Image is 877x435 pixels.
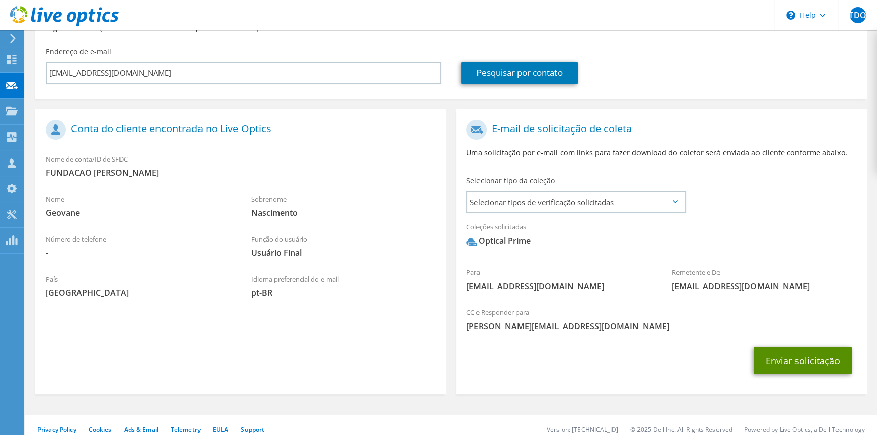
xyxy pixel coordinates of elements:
[456,262,661,297] div: Para
[124,425,158,434] a: Ads & Email
[466,147,857,159] p: Uma solicitação por e-mail com links para fazer download do coletor será enviada ao cliente confo...
[466,321,857,332] span: [PERSON_NAME][EMAIL_ADDRESS][DOMAIN_NAME]
[661,262,866,297] div: Remetente e De
[46,120,431,140] h1: Conta do cliente encontrada no Live Optics
[241,268,446,303] div: Idioma preferencial do e-mail
[241,188,446,223] div: Sobrenome
[754,347,852,374] button: Enviar solicitação
[671,281,856,292] span: [EMAIL_ADDRESS][DOMAIN_NAME]
[37,425,76,434] a: Privacy Policy
[46,247,230,258] span: -
[786,11,795,20] svg: \n
[456,216,867,257] div: Coleções solicitadas
[251,247,435,258] span: Usuário Final
[456,302,867,337] div: CC e Responder para
[35,228,241,263] div: Número de telefone
[46,167,436,178] span: FUNDACAO [PERSON_NAME]
[547,425,618,434] li: Version: [TECHNICAL_ID]
[467,192,685,212] span: Selecionar tipos de verificação solicitadas
[630,425,732,434] li: © 2025 Dell Inc. All Rights Reserved
[466,235,531,247] div: Optical Prime
[46,287,230,298] span: [GEOGRAPHIC_DATA]
[466,176,555,186] label: Selecionar tipo da coleção
[461,62,578,84] a: Pesquisar por contato
[241,228,446,263] div: Função do usuário
[466,281,651,292] span: [EMAIL_ADDRESS][DOMAIN_NAME]
[35,188,241,223] div: Nome
[850,7,866,23] span: JTDOJ
[46,47,111,57] label: Endereço de e-mail
[35,148,446,183] div: Nome de conta/ID de SFDC
[251,207,435,218] span: Nascimento
[35,268,241,303] div: País
[251,287,435,298] span: pt-BR
[89,425,112,434] a: Cookies
[46,207,230,218] span: Geovane
[466,120,852,140] h1: E-mail de solicitação de coleta
[171,425,201,434] a: Telemetry
[744,425,865,434] li: Powered by Live Optics, a Dell Technology
[241,425,264,434] a: Support
[213,425,228,434] a: EULA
